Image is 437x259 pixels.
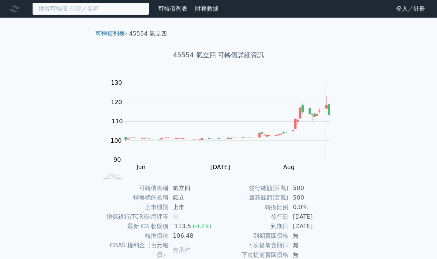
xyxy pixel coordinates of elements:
td: [DATE] [288,212,339,222]
li: › [96,29,127,38]
td: 上市櫃別 [98,203,168,212]
a: 財務數據 [195,5,218,12]
td: 最新 CB 收盤價 [98,222,168,231]
tspan: Jun [136,164,146,171]
tspan: 90 [113,156,121,163]
a: 登入／註冊 [390,3,431,15]
span: (-4.2%) [193,223,212,229]
td: 到期日 [218,222,288,231]
td: 氣立四 [168,183,218,193]
tspan: Aug [283,164,295,171]
tspan: 110 [112,118,123,125]
a: 可轉債列表 [96,30,125,37]
tspan: 100 [111,137,122,144]
td: 轉換價值 [98,231,168,241]
td: 500 [288,183,339,193]
span: 無承作 [173,247,190,253]
div: 113.5 [173,222,193,231]
td: 氣立 [168,193,218,203]
td: 106.48 [168,231,218,241]
td: 上市 [168,203,218,212]
td: 擔保銀行/TCRI信用評等 [98,212,168,222]
tspan: 120 [111,99,122,106]
td: 最新餘額(百萬) [218,193,288,203]
td: 轉換比例 [218,203,288,212]
input: 搜尋可轉債 代號／名稱 [32,3,149,15]
td: 下次提前賣回日 [218,241,288,250]
tspan: 130 [111,79,122,86]
g: Chart [107,79,341,186]
td: 0.0% [288,203,339,212]
td: 無 [288,231,339,241]
td: [DATE] [288,222,339,231]
td: 無 [288,241,339,250]
li: 45554 氣立四 [129,29,167,38]
td: 500 [288,193,339,203]
td: 到期賣回價格 [218,231,288,241]
a: 可轉債列表 [158,5,187,12]
td: 可轉債名稱 [98,183,168,193]
span: 無 [173,213,179,220]
h1: 45554 氣立四 可轉債詳細資訊 [90,50,347,60]
td: 發行總額(百萬) [218,183,288,193]
tspan: [DATE] [210,164,230,171]
td: 轉換標的名稱 [98,193,168,203]
td: 發行日 [218,212,288,222]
